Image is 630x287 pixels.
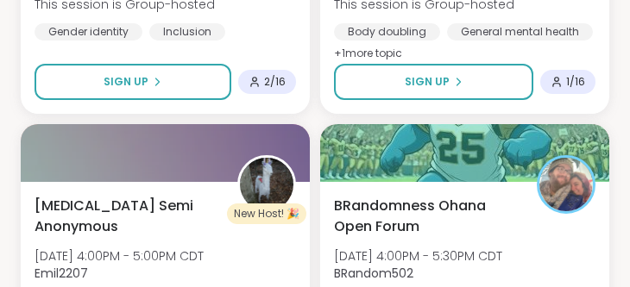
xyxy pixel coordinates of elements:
span: Sign Up [405,74,450,90]
span: [DATE] 4:00PM - 5:30PM CDT [334,247,502,265]
div: Inclusion [149,23,225,41]
span: BRandomness Ohana Open Forum [334,196,518,237]
img: BRandom502 [539,158,593,211]
div: Gender identity [35,23,142,41]
b: BRandom502 [334,265,413,282]
span: [MEDICAL_DATA] Semi Anonymous [35,196,218,237]
span: 2 / 16 [264,75,286,89]
div: General mental health [447,23,593,41]
button: Sign Up [334,64,533,100]
span: 1 / 16 [566,75,585,89]
img: Emil2207 [240,158,293,211]
span: Sign Up [104,74,148,90]
b: Emil2207 [35,265,88,282]
div: Body doubling [334,23,440,41]
div: New Host! 🎉 [227,203,306,224]
span: [DATE] 4:00PM - 5:00PM CDT [35,247,204,265]
button: Sign Up [35,64,231,100]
